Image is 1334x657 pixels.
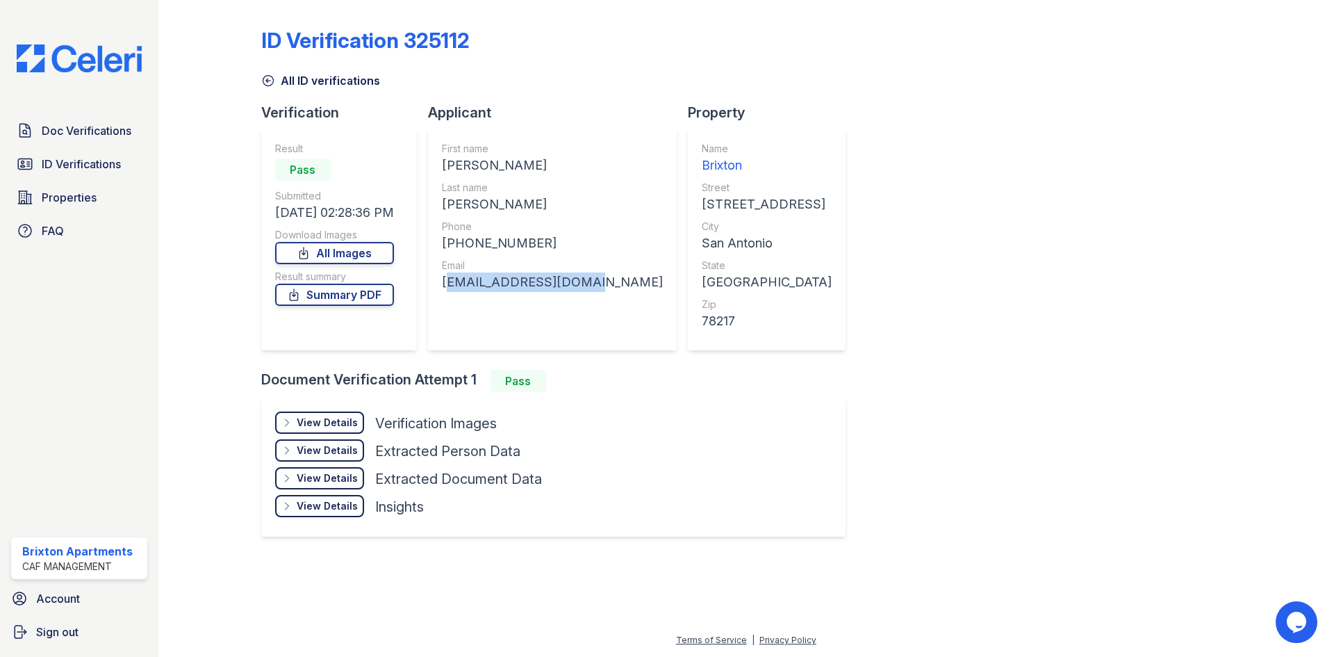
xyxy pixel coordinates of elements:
[261,28,470,53] div: ID Verification 325112
[42,122,131,139] span: Doc Verifications
[6,44,153,72] img: CE_Logo_Blue-a8612792a0a2168367f1c8372b55b34899dd931a85d93a1a3d3e32e68fde9ad4.png
[297,444,358,457] div: View Details
[442,181,663,195] div: Last name
[491,370,546,392] div: Pass
[442,273,663,292] div: [EMAIL_ADDRESS][DOMAIN_NAME]
[42,222,64,239] span: FAQ
[442,259,663,273] div: Email
[442,156,663,175] div: [PERSON_NAME]
[261,72,380,89] a: All ID verifications
[702,181,832,195] div: Street
[261,370,857,392] div: Document Verification Attempt 1
[22,543,133,560] div: Brixton Apartments
[275,142,394,156] div: Result
[375,497,424,517] div: Insights
[702,273,832,292] div: [GEOGRAPHIC_DATA]
[702,195,832,214] div: [STREET_ADDRESS]
[297,471,358,485] div: View Details
[275,203,394,222] div: [DATE] 02:28:36 PM
[702,142,832,175] a: Name Brixton
[702,234,832,253] div: San Antonio
[11,150,147,178] a: ID Verifications
[702,298,832,311] div: Zip
[702,156,832,175] div: Brixton
[297,416,358,430] div: View Details
[375,441,520,461] div: Extracted Person Data
[702,220,832,234] div: City
[702,142,832,156] div: Name
[36,624,79,640] span: Sign out
[36,590,80,607] span: Account
[702,311,832,331] div: 78217
[6,585,153,613] a: Account
[11,184,147,211] a: Properties
[1276,601,1320,643] iframe: chat widget
[42,189,97,206] span: Properties
[11,217,147,245] a: FAQ
[442,234,663,253] div: [PHONE_NUMBER]
[375,414,497,433] div: Verification Images
[261,103,428,122] div: Verification
[22,560,133,574] div: CAF Management
[275,159,331,181] div: Pass
[442,142,663,156] div: First name
[375,469,542,489] div: Extracted Document Data
[752,635,755,645] div: |
[688,103,857,122] div: Property
[442,195,663,214] div: [PERSON_NAME]
[11,117,147,145] a: Doc Verifications
[42,156,121,172] span: ID Verifications
[442,220,663,234] div: Phone
[702,259,832,273] div: State
[428,103,688,122] div: Applicant
[275,189,394,203] div: Submitted
[759,635,816,645] a: Privacy Policy
[676,635,747,645] a: Terms of Service
[297,499,358,513] div: View Details
[275,228,394,242] div: Download Images
[275,270,394,284] div: Result summary
[6,618,153,646] a: Sign out
[275,284,394,306] a: Summary PDF
[275,242,394,264] a: All Images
